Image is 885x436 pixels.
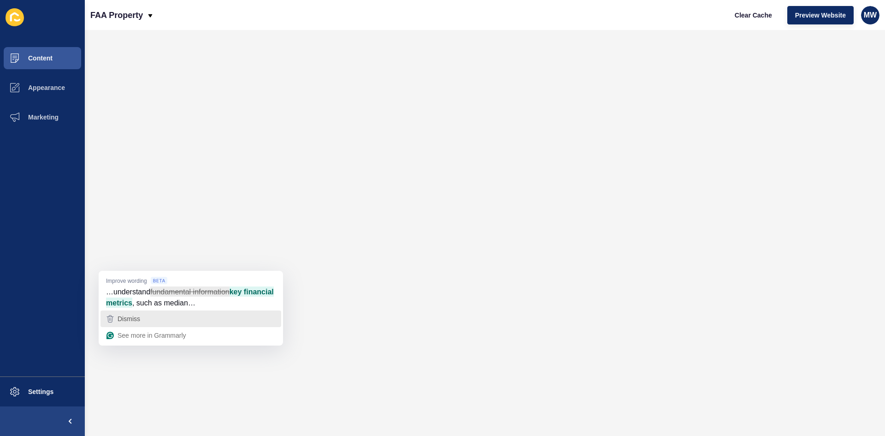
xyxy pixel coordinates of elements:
[727,6,780,24] button: Clear Cache
[735,11,772,20] span: Clear Cache
[85,30,885,436] iframe: To enrich screen reader interactions, please activate Accessibility in Grammarly extension settings
[795,11,846,20] span: Preview Website
[90,4,143,27] p: FAA Property
[787,6,854,24] button: Preview Website
[864,11,877,20] span: MW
